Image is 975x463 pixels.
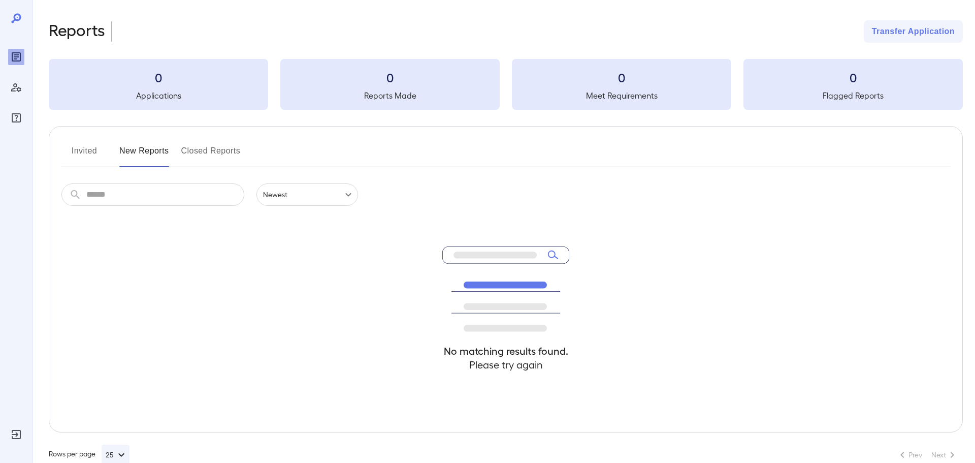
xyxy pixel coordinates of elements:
[119,143,169,167] button: New Reports
[442,344,569,358] h4: No matching results found.
[181,143,241,167] button: Closed Reports
[49,89,268,102] h5: Applications
[864,20,963,43] button: Transfer Application
[49,20,105,43] h2: Reports
[49,59,963,110] summary: 0Applications0Reports Made0Meet Requirements0Flagged Reports
[512,69,731,85] h3: 0
[8,49,24,65] div: Reports
[743,89,963,102] h5: Flagged Reports
[61,143,107,167] button: Invited
[256,183,358,206] div: Newest
[892,447,963,463] nav: pagination navigation
[512,89,731,102] h5: Meet Requirements
[743,69,963,85] h3: 0
[280,69,500,85] h3: 0
[8,110,24,126] div: FAQ
[8,79,24,96] div: Manage Users
[280,89,500,102] h5: Reports Made
[49,69,268,85] h3: 0
[442,358,569,372] h4: Please try again
[8,426,24,443] div: Log Out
